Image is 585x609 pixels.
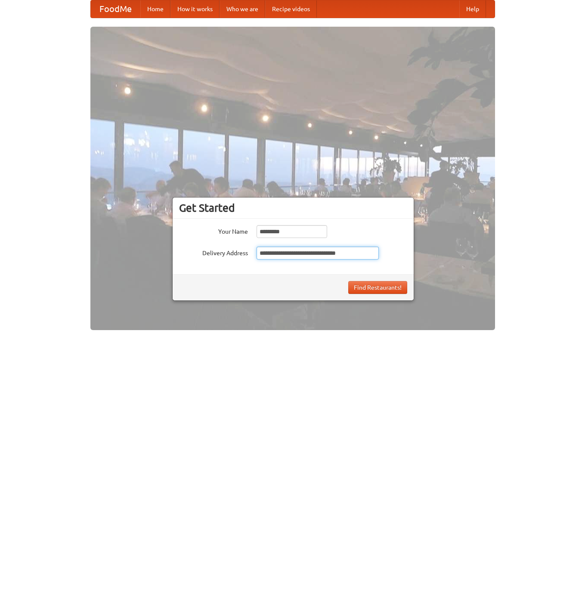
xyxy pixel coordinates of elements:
a: Help [459,0,486,18]
button: Find Restaurants! [348,281,407,294]
h3: Get Started [179,201,407,214]
a: Recipe videos [265,0,317,18]
a: Who we are [220,0,265,18]
label: Your Name [179,225,248,236]
a: How it works [170,0,220,18]
a: Home [140,0,170,18]
a: FoodMe [91,0,140,18]
label: Delivery Address [179,247,248,257]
